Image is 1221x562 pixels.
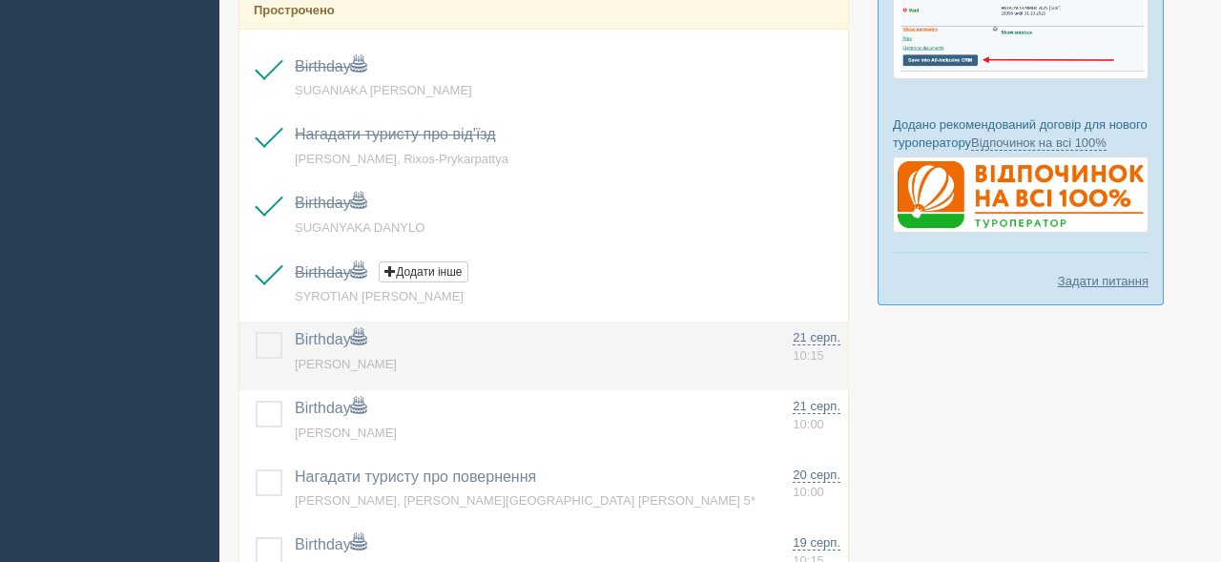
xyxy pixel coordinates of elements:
a: [PERSON_NAME] [295,357,397,371]
a: Відпочинок на всі 100% [971,135,1107,151]
a: Birthday [295,400,366,416]
a: 20 серп. 10:00 [793,467,840,502]
a: SUGANYAKA DANYLO [295,220,424,235]
a: Нагадати туристу про від'їзд [295,126,496,142]
p: Додано рекомендований договір для нового туроператору [893,115,1149,152]
span: 20 серп. [793,468,840,483]
a: Birthday [295,264,366,281]
span: 10:15 [793,348,824,363]
a: Birthday [295,331,366,347]
a: Задати питання [1058,272,1149,290]
span: 10:00 [793,417,824,431]
a: [PERSON_NAME], [PERSON_NAME][GEOGRAPHIC_DATA] [PERSON_NAME] 5* [295,493,755,508]
a: SUGANIAKA [PERSON_NAME] [295,83,472,97]
img: %D0%B4%D0%BE%D0%B3%D0%BE%D0%B2%D1%96%D1%80-%D0%B2%D1%96%D0%B4%D0%BF%D0%BE%D1%87%D0%B8%D0%BD%D0%BE... [893,156,1149,233]
a: Birthday [295,195,366,211]
a: 21 серп. 10:15 [793,329,840,364]
span: 21 серп. [793,399,840,414]
a: 21 серп. 10:00 [793,398,840,433]
b: Прострочено [254,3,335,17]
span: 10:00 [793,485,824,499]
button: Додати інше [379,261,467,282]
span: 21 серп. [793,330,840,345]
a: [PERSON_NAME] [295,426,397,440]
a: Нагадати туристу про повернення [295,468,536,485]
a: Birthday [295,536,366,552]
a: SYROTIAN [PERSON_NAME] [295,289,464,303]
span: 19 серп. [793,535,840,551]
a: Birthday [295,58,366,74]
a: [PERSON_NAME], Rixos-Prykarpattya [295,152,508,166]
